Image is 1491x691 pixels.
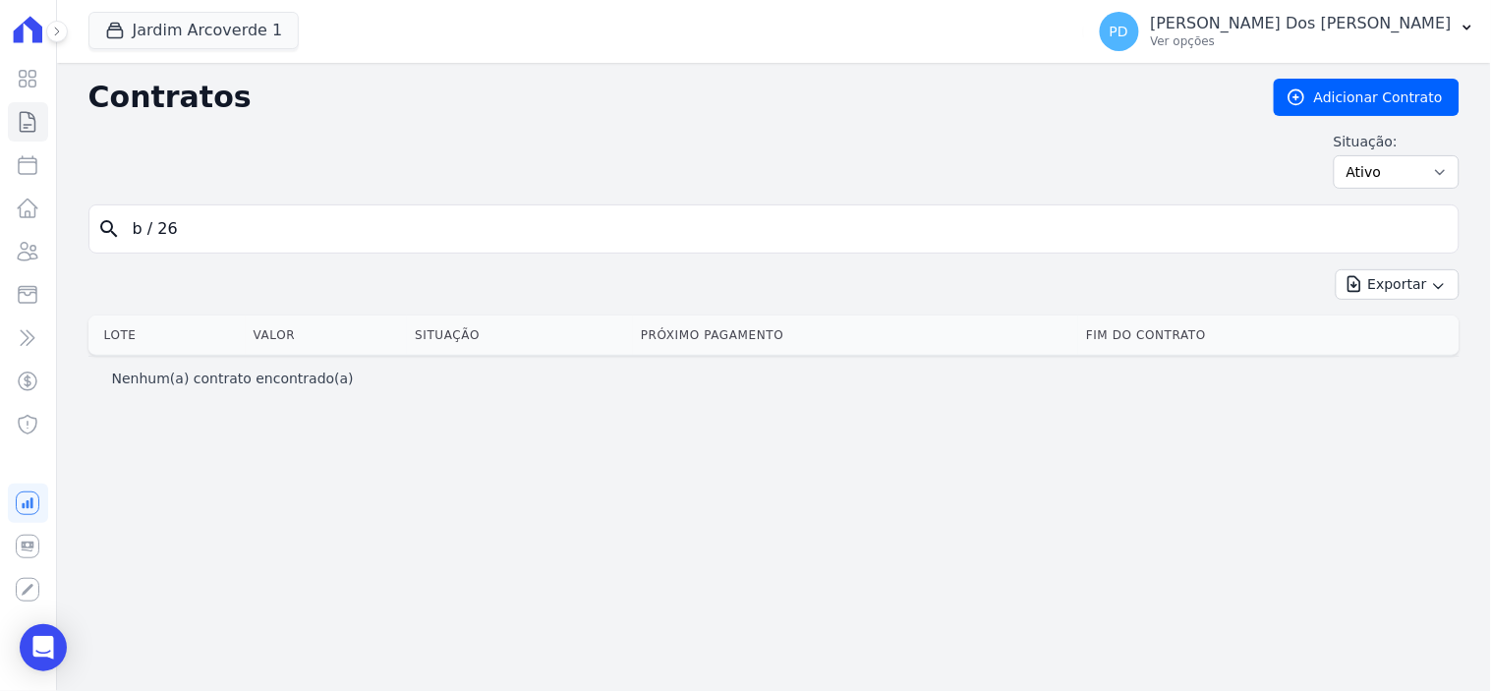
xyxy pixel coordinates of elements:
[88,316,246,355] th: Lote
[88,80,1242,115] h2: Contratos
[112,369,354,388] p: Nenhum(a) contrato encontrado(a)
[633,316,1078,355] th: Próximo Pagamento
[407,316,633,355] th: Situação
[1078,316,1460,355] th: Fim do Contrato
[121,209,1451,249] input: Buscar por nome do lote
[1334,132,1460,151] label: Situação:
[246,316,408,355] th: Valor
[1336,269,1460,300] button: Exportar
[20,624,67,671] div: Open Intercom Messenger
[1151,14,1452,33] p: [PERSON_NAME] Dos [PERSON_NAME]
[1274,79,1460,116] a: Adicionar Contrato
[97,217,121,241] i: search
[88,12,300,49] button: Jardim Arcoverde 1
[1151,33,1452,49] p: Ver opções
[1084,4,1491,59] button: PD [PERSON_NAME] Dos [PERSON_NAME] Ver opções
[1110,25,1128,38] span: PD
